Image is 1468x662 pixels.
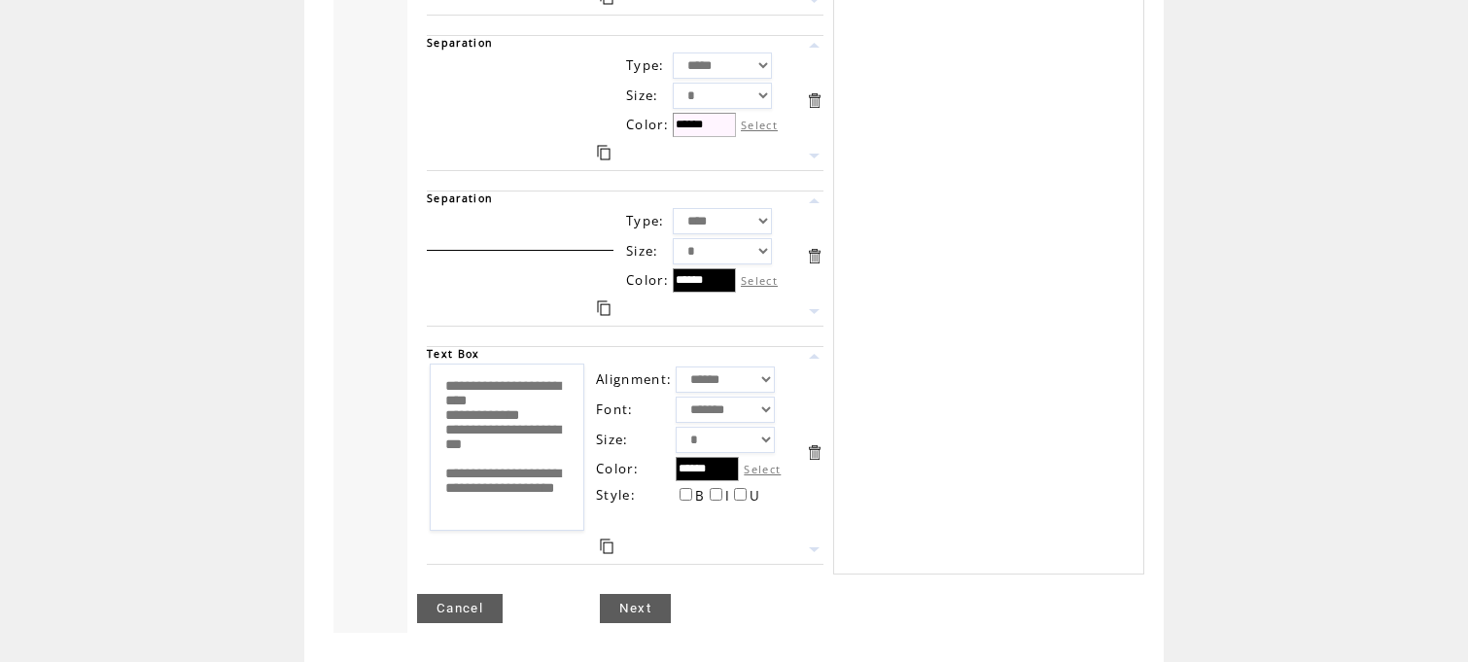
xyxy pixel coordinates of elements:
[626,56,665,74] span: Type:
[626,242,659,260] span: Size:
[596,486,636,504] span: Style:
[597,300,611,316] a: Duplicate this item
[805,247,823,265] a: Delete this item
[695,487,705,505] span: B
[596,401,634,418] span: Font:
[597,145,611,160] a: Duplicate this item
[427,347,480,361] span: Text Box
[805,91,823,110] a: Delete this item
[805,347,823,366] a: Move this item up
[805,36,823,54] a: Move this item up
[626,271,669,289] span: Color:
[805,147,823,165] a: Move this item down
[741,273,778,288] label: Select
[626,116,669,133] span: Color:
[596,431,629,448] span: Size:
[744,462,781,476] label: Select
[596,460,639,477] span: Color:
[750,487,760,505] span: U
[805,443,823,462] a: Delete this item
[741,118,778,132] label: Select
[725,487,730,505] span: I
[600,539,613,554] a: Duplicate this item
[417,594,503,623] a: Cancel
[805,540,823,559] a: Move this item down
[600,594,671,623] a: Next
[626,87,659,104] span: Size:
[427,36,493,50] span: Separation
[805,302,823,321] a: Move this item down
[596,370,672,388] span: Alignment:
[427,192,493,205] span: Separation
[626,212,665,229] span: Type:
[805,192,823,210] a: Move this item up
